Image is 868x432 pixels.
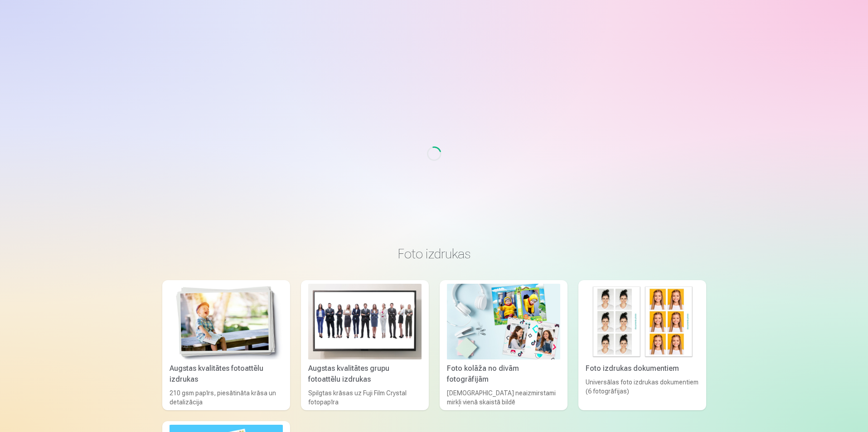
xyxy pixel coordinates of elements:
div: Augstas kvalitātes fotoattēlu izdrukas [166,363,286,385]
img: Foto izdrukas dokumentiem [586,284,699,359]
a: Foto kolāža no divām fotogrāfijāmFoto kolāža no divām fotogrāfijām[DEMOGRAPHIC_DATA] neaizmirstam... [440,280,567,410]
div: Augstas kvalitātes grupu fotoattēlu izdrukas [305,363,425,385]
div: Spilgtas krāsas uz Fuji Film Crystal fotopapīra [305,388,425,407]
div: Foto izdrukas dokumentiem [582,363,703,374]
a: Augstas kvalitātes fotoattēlu izdrukasAugstas kvalitātes fotoattēlu izdrukas210 gsm papīrs, piesā... [162,280,290,410]
div: [DEMOGRAPHIC_DATA] neaizmirstami mirkļi vienā skaistā bildē [443,388,564,407]
div: Universālas foto izdrukas dokumentiem (6 fotogrāfijas) [582,378,703,407]
a: Augstas kvalitātes grupu fotoattēlu izdrukasAugstas kvalitātes grupu fotoattēlu izdrukasSpilgtas ... [301,280,429,410]
img: Foto kolāža no divām fotogrāfijām [447,284,560,359]
a: Foto izdrukas dokumentiemFoto izdrukas dokumentiemUniversālas foto izdrukas dokumentiem (6 fotogr... [578,280,706,410]
div: 210 gsm papīrs, piesātināta krāsa un detalizācija [166,388,286,407]
img: Augstas kvalitātes grupu fotoattēlu izdrukas [308,284,422,359]
div: Foto kolāža no divām fotogrāfijām [443,363,564,385]
h3: Foto izdrukas [170,246,699,262]
img: Augstas kvalitātes fotoattēlu izdrukas [170,284,283,359]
